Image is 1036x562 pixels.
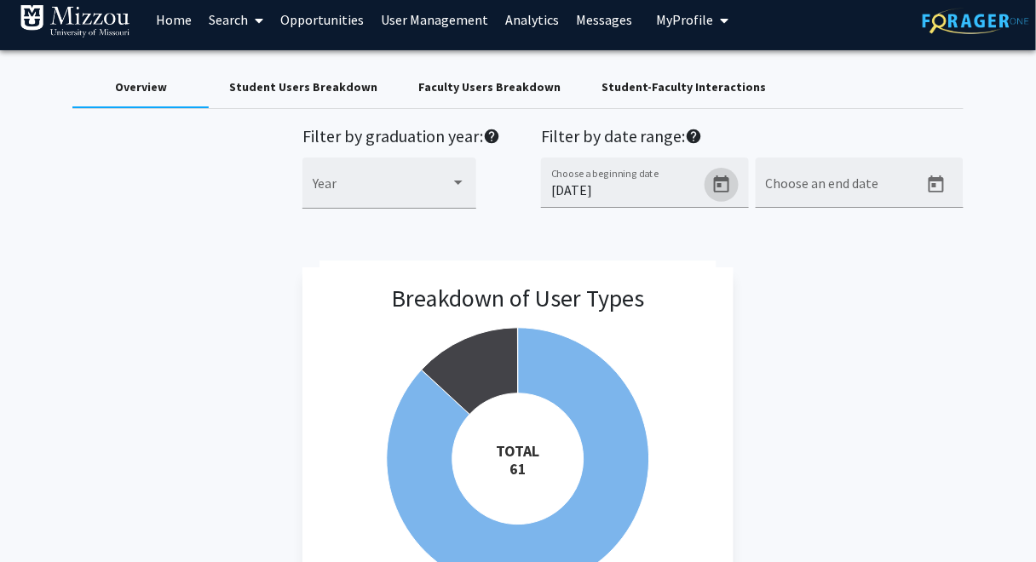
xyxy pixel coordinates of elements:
h2: Filter by graduation year: [302,126,500,151]
iframe: Chat [13,485,72,549]
h2: Filter by date range: [541,126,964,151]
img: ForagerOne Logo [923,8,1029,34]
div: Faculty Users Breakdown [418,78,561,96]
button: Open calendar [705,168,739,202]
h3: Breakdown of User Types [391,284,644,313]
tspan: TOTAL 61 [496,441,539,479]
button: Open calendar [919,168,953,202]
div: Overview [115,78,167,96]
span: My Profile [656,11,713,28]
mat-icon: help [686,126,703,146]
mat-icon: help [483,126,500,146]
div: Student Users Breakdown [229,78,377,96]
img: University of Missouri Logo [20,4,130,38]
div: Student-Faculty Interactions [601,78,766,96]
